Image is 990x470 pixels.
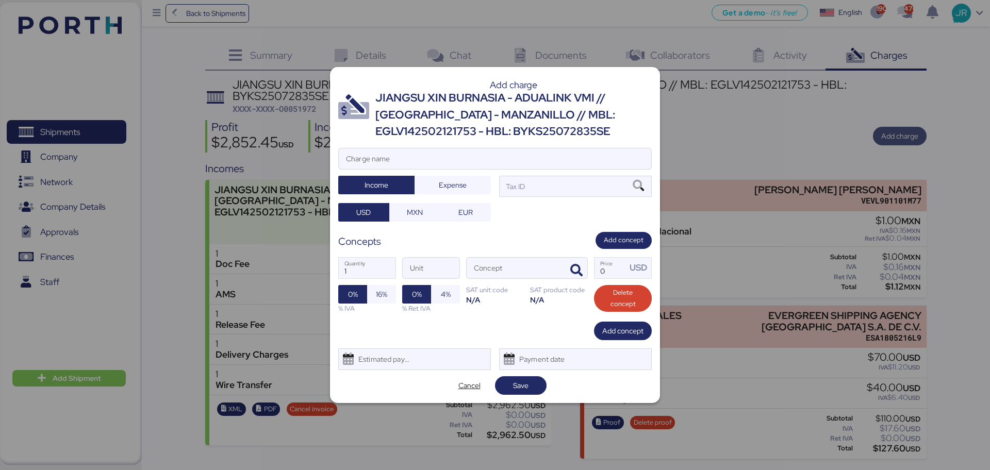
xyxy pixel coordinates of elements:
[338,203,389,222] button: USD
[466,285,524,295] div: SAT unit code
[458,379,481,392] span: Cancel
[566,260,587,281] button: ConceptConcept
[602,325,643,337] span: Add concept
[530,285,588,295] div: SAT product code
[412,288,422,300] span: 0%
[376,288,387,300] span: 16%
[594,285,652,312] button: Delete concept
[367,285,396,304] button: 16%
[356,206,371,219] span: USD
[495,376,547,395] button: Save
[604,234,643,246] span: Add concept
[403,258,459,278] input: Unit
[466,295,524,305] div: N/A
[402,285,431,304] button: 0%
[440,203,491,222] button: EUR
[594,322,652,340] button: Add concept
[595,258,626,278] input: Price
[339,148,651,169] input: Charge name
[389,203,440,222] button: MXN
[441,288,451,300] span: 4%
[431,285,460,304] button: 4%
[402,304,460,313] div: % Ret IVA
[338,234,381,249] div: Concepts
[439,179,467,191] span: Expense
[348,288,358,300] span: 0%
[338,176,415,194] button: Income
[338,304,396,313] div: % IVA
[375,90,652,140] div: JIANGSU XIN BURNASIA - ADUALINK VMI // [GEOGRAPHIC_DATA] - MANZANILLO // MBL: EGLV142502121753 - ...
[530,295,588,305] div: N/A
[504,181,525,192] div: Tax ID
[443,376,495,395] button: Cancel
[458,206,473,219] span: EUR
[339,258,395,278] input: Quantity
[375,80,652,90] div: Add charge
[338,285,367,304] button: 0%
[630,261,651,274] div: USD
[407,206,423,219] span: MXN
[602,287,643,310] span: Delete concept
[415,176,491,194] button: Expense
[365,179,388,191] span: Income
[513,379,529,392] span: Save
[467,258,563,278] input: Concept
[596,232,652,249] button: Add concept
